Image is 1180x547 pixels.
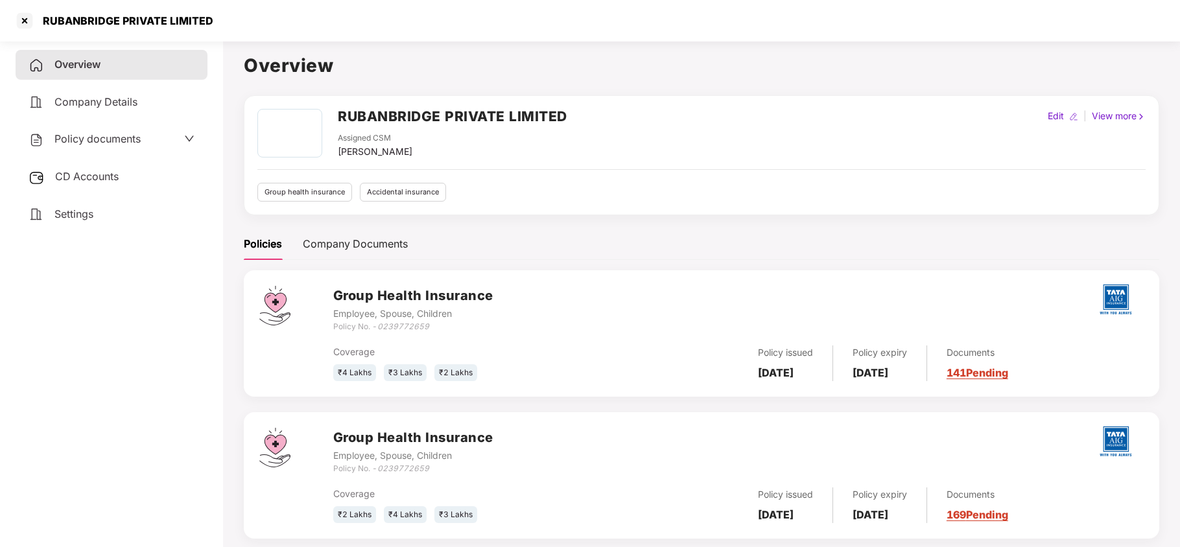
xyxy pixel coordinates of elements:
b: [DATE] [853,366,888,379]
div: Employee, Spouse, Children [333,307,493,321]
div: Policy issued [758,345,813,360]
h3: Group Health Insurance [333,428,493,448]
img: svg+xml;base64,PHN2ZyB4bWxucz0iaHR0cDovL3d3dy53My5vcmcvMjAwMC9zdmciIHdpZHRoPSIyNCIgaGVpZ2h0PSIyNC... [29,95,44,110]
img: tatag.png [1093,277,1139,322]
a: 169 Pending [947,508,1008,521]
span: CD Accounts [55,170,119,183]
div: RUBANBRIDGE PRIVATE LIMITED [35,14,213,27]
img: rightIcon [1137,112,1146,121]
div: Coverage [333,345,604,359]
div: Assigned CSM [338,132,412,145]
div: | [1081,109,1089,123]
div: Policy issued [758,487,813,502]
span: Company Details [54,95,137,108]
div: Policy No. - [333,463,493,475]
div: ₹4 Lakhs [333,364,376,382]
span: Settings [54,207,93,220]
b: [DATE] [758,508,794,521]
div: Group health insurance [257,183,352,202]
div: ₹3 Lakhs [384,364,427,382]
div: ₹4 Lakhs [384,506,427,524]
div: Policies [244,236,282,252]
h3: Group Health Insurance [333,286,493,306]
b: [DATE] [853,508,888,521]
div: Edit [1045,109,1067,123]
img: svg+xml;base64,PHN2ZyB4bWxucz0iaHR0cDovL3d3dy53My5vcmcvMjAwMC9zdmciIHdpZHRoPSI0Ny43MTQiIGhlaWdodD... [259,428,290,467]
div: View more [1089,109,1148,123]
span: Overview [54,58,100,71]
a: 141 Pending [947,366,1008,379]
b: [DATE] [758,366,794,379]
img: svg+xml;base64,PHN2ZyB4bWxucz0iaHR0cDovL3d3dy53My5vcmcvMjAwMC9zdmciIHdpZHRoPSI0Ny43MTQiIGhlaWdodD... [259,286,290,325]
span: down [184,134,195,144]
div: ₹2 Lakhs [333,506,376,524]
div: Documents [947,487,1008,502]
img: svg+xml;base64,PHN2ZyB3aWR0aD0iMjUiIGhlaWdodD0iMjQiIHZpZXdCb3g9IjAgMCAyNSAyNCIgZmlsbD0ibm9uZSIgeG... [29,170,45,185]
i: 0239772659 [377,463,429,473]
div: ₹2 Lakhs [434,364,477,382]
div: ₹3 Lakhs [434,506,477,524]
img: svg+xml;base64,PHN2ZyB4bWxucz0iaHR0cDovL3d3dy53My5vcmcvMjAwMC9zdmciIHdpZHRoPSIyNCIgaGVpZ2h0PSIyNC... [29,207,44,222]
div: Coverage [333,487,604,501]
div: Employee, Spouse, Children [333,448,493,463]
img: editIcon [1069,112,1078,121]
div: Accidental insurance [360,183,446,202]
div: Policy expiry [853,487,907,502]
div: Documents [947,345,1008,360]
div: [PERSON_NAME] [338,145,412,159]
span: Policy documents [54,132,141,145]
img: tatag.png [1093,419,1139,464]
div: Policy expiry [853,345,907,360]
div: Policy No. - [333,321,493,333]
img: svg+xml;base64,PHN2ZyB4bWxucz0iaHR0cDovL3d3dy53My5vcmcvMjAwMC9zdmciIHdpZHRoPSIyNCIgaGVpZ2h0PSIyNC... [29,58,44,73]
h1: Overview [244,51,1159,80]
img: svg+xml;base64,PHN2ZyB4bWxucz0iaHR0cDovL3d3dy53My5vcmcvMjAwMC9zdmciIHdpZHRoPSIyNCIgaGVpZ2h0PSIyNC... [29,132,44,148]
i: 0239772659 [377,321,429,331]
h2: RUBANBRIDGE PRIVATE LIMITED [338,106,567,127]
div: Company Documents [303,236,408,252]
